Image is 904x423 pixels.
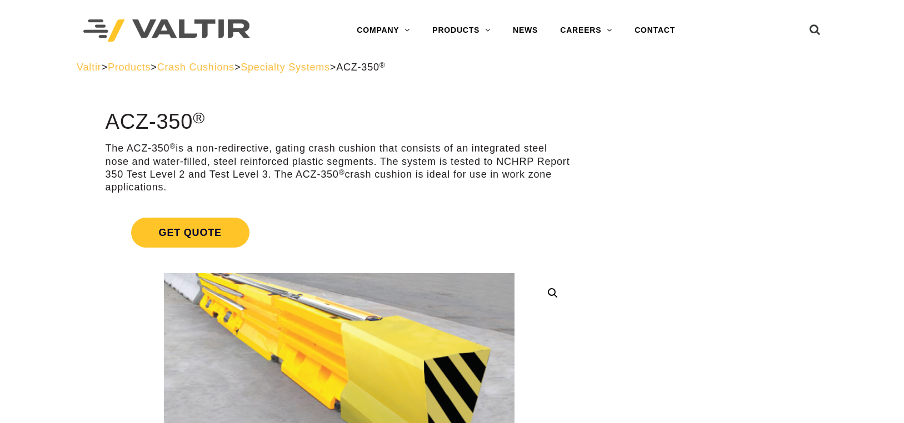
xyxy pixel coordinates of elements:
a: Specialty Systems [241,62,330,73]
span: ACZ-350 [336,62,385,73]
a: COMPANY [346,19,421,42]
a: CONTACT [623,19,686,42]
a: PRODUCTS [421,19,502,42]
a: Valtir [77,62,101,73]
a: NEWS [502,19,549,42]
a: Get Quote [106,204,573,261]
p: The ACZ-350 is a non-redirective, gating crash cushion that consists of an integrated steel nose ... [106,142,573,194]
span: Get Quote [131,218,249,248]
h1: ACZ-350 [106,110,573,134]
sup: ® [169,142,176,150]
sup: ® [379,61,386,69]
a: CAREERS [549,19,623,42]
a: Products [108,62,151,73]
sup: ® [193,109,205,127]
a: Crash Cushions [157,62,234,73]
sup: ® [339,168,345,177]
img: Valtir [83,19,250,42]
div: > > > > [77,61,827,74]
